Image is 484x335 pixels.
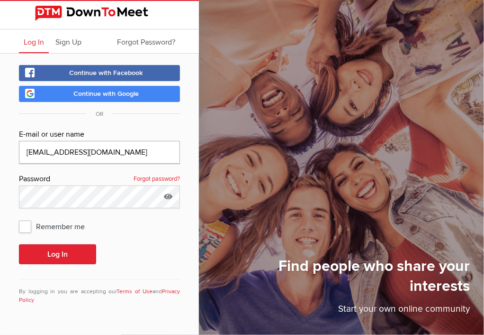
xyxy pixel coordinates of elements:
input: Email@address.com [19,141,180,164]
div: E-mail or user name [19,129,180,141]
span: Continue with Facebook [69,69,143,77]
span: Continue with Google [73,90,139,98]
h1: Find people who share your interests [240,257,470,302]
img: DownToMeet [35,6,164,21]
span: OR [86,111,113,118]
a: Continue with Facebook [19,65,180,81]
button: Log In [19,244,96,264]
a: Terms of Use [117,288,153,295]
span: Forgot Password? [117,37,175,47]
div: Password [19,173,180,186]
a: Forgot password? [134,173,180,186]
p: Start your own online community [240,302,470,321]
a: Forgot Password? [112,29,180,53]
span: Remember me [19,218,94,235]
a: Continue with Google [19,86,180,102]
div: By logging in you are accepting our and [19,279,180,305]
span: Sign Up [55,37,81,47]
a: Log In [19,29,49,53]
span: Log In [24,37,44,47]
a: Sign Up [51,29,86,53]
